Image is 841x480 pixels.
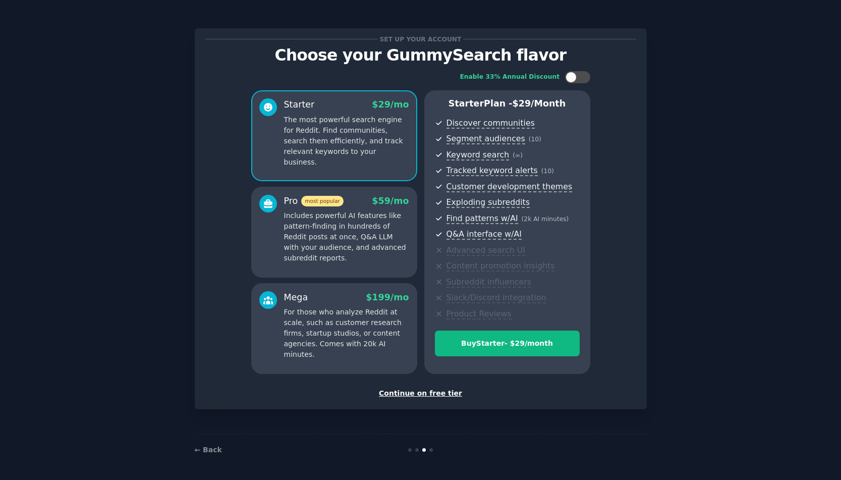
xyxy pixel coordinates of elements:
span: most popular [301,196,344,206]
span: Set up your account [378,34,463,44]
p: Choose your GummySearch flavor [205,46,636,64]
span: ( 10 ) [529,136,541,143]
span: Advanced search UI [446,245,525,256]
div: Starter [284,98,315,111]
p: The most powerful search engine for Reddit. Find communities, search them efficiently, and track ... [284,115,409,168]
span: Keyword search [446,150,510,161]
span: $ 29 /mo [372,99,409,110]
div: Pro [284,195,344,207]
p: For those who analyze Reddit at scale, such as customer research firms, startup studios, or conte... [284,307,409,360]
span: Customer development themes [446,182,573,192]
div: Continue on free tier [205,388,636,399]
p: Includes powerful AI features like pattern-finding in hundreds of Reddit posts at once, Q&A LLM w... [284,210,409,263]
span: ( ∞ ) [513,152,523,159]
span: $ 29 /month [513,98,566,109]
span: Find patterns w/AI [446,214,518,224]
span: ( 10 ) [541,168,554,175]
div: Mega [284,291,308,304]
div: Enable 33% Annual Discount [460,73,560,82]
span: Subreddit influencers [446,277,531,288]
span: Exploding subreddits [446,197,530,208]
span: Tracked keyword alerts [446,166,538,176]
span: Segment audiences [446,134,525,144]
p: Starter Plan - [435,97,580,110]
span: $ 59 /mo [372,196,409,206]
a: ← Back [195,446,222,454]
span: Slack/Discord integration [446,293,546,303]
span: Content promotion insights [446,261,555,272]
span: Discover communities [446,118,535,129]
div: Buy Starter - $ 29 /month [435,338,579,349]
span: Q&A interface w/AI [446,229,522,240]
span: Product Reviews [446,309,512,319]
span: $ 199 /mo [366,292,409,302]
span: ( 2k AI minutes ) [522,216,569,223]
button: BuyStarter- $29/month [435,331,580,356]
